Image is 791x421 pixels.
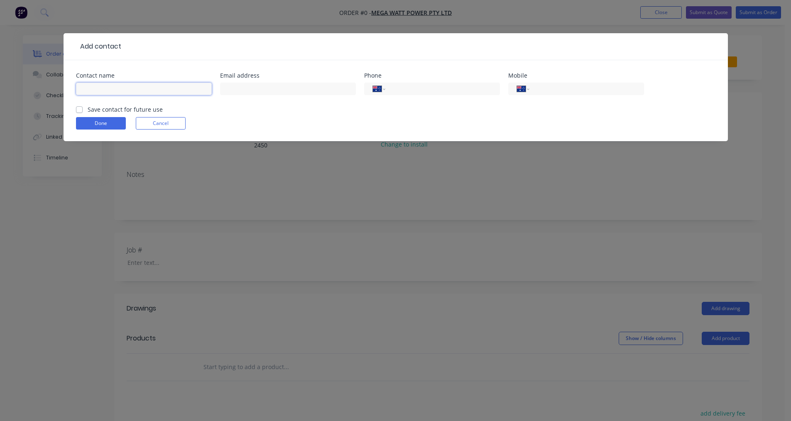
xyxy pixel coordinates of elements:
label: Save contact for future use [88,105,163,114]
button: Cancel [136,117,186,130]
div: Mobile [508,73,644,78]
div: Email address [220,73,356,78]
button: Done [76,117,126,130]
div: Phone [364,73,500,78]
div: Contact name [76,73,212,78]
div: Add contact [76,42,121,51]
